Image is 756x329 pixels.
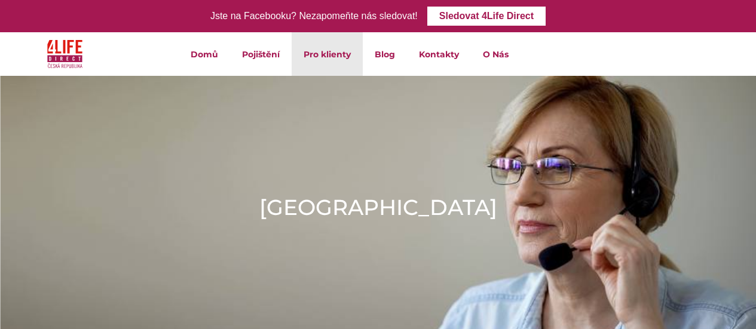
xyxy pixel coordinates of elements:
[363,32,407,76] a: Blog
[407,32,471,76] a: Kontakty
[179,32,230,76] a: Domů
[47,37,83,71] img: 4Life Direct Česká republika logo
[427,7,546,26] a: Sledovat 4Life Direct
[210,8,418,25] div: Jste na Facebooku? Nezapomeňte nás sledovat!
[259,192,497,222] h1: [GEOGRAPHIC_DATA]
